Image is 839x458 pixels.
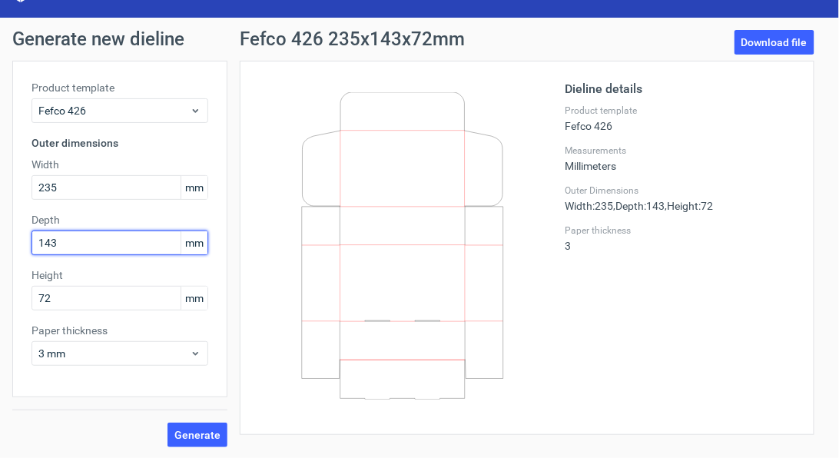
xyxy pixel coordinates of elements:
[32,157,208,172] label: Width
[565,224,795,252] div: 3
[32,267,208,283] label: Height
[240,30,465,48] h1: Fefco 426 235x143x72mm
[38,103,190,118] span: Fefco 426
[565,80,795,98] h2: Dieline details
[32,323,208,338] label: Paper thickness
[181,231,207,254] span: mm
[565,144,795,172] div: Millimeters
[665,200,713,212] span: , Height : 72
[174,430,221,440] span: Generate
[38,346,190,361] span: 3 mm
[565,224,795,237] label: Paper thickness
[735,30,814,55] a: Download file
[181,176,207,199] span: mm
[565,184,795,197] label: Outer Dimensions
[565,105,795,117] label: Product template
[613,200,665,212] span: , Depth : 143
[565,105,795,132] div: Fefco 426
[565,144,795,157] label: Measurements
[181,287,207,310] span: mm
[167,423,227,447] button: Generate
[12,30,827,48] h1: Generate new dieline
[32,135,208,151] h3: Outer dimensions
[32,80,208,95] label: Product template
[32,212,208,227] label: Depth
[565,200,613,212] span: Width : 235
